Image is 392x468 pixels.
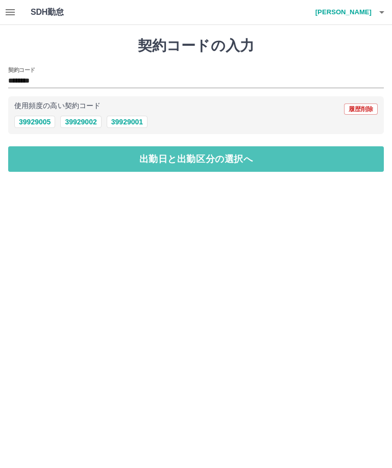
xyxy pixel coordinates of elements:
button: 39929001 [107,116,148,128]
button: 履歴削除 [344,103,378,115]
button: 39929002 [60,116,101,128]
button: 39929005 [14,116,55,128]
h2: 契約コード [8,66,35,74]
button: 出勤日と出勤区分の選択へ [8,146,384,172]
p: 使用頻度の高い契約コード [14,102,101,110]
h1: 契約コードの入力 [8,37,384,55]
